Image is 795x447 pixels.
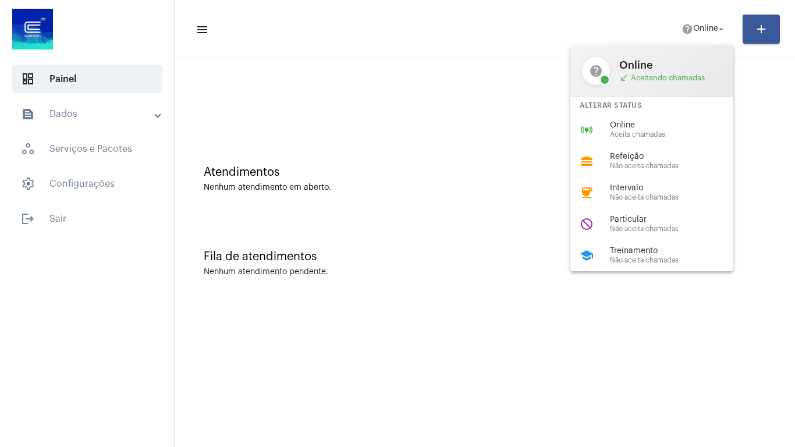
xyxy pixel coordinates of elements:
span: Não aceita chamadas [610,225,743,233]
mat-icon: coffee [580,186,594,200]
mat-icon: school [580,249,594,262]
div: Alterar Status [570,97,733,114]
mat-icon: online_prediction [580,123,594,137]
mat-icon: lunch_dining [580,154,594,168]
span: Não aceita chamadas [610,194,743,201]
span: Não aceita chamadas [610,162,743,170]
span: Intervalo [610,184,743,193]
span: Não aceita chamadas [610,257,743,264]
span: Treinamento [610,247,743,256]
span: Online [610,121,743,130]
span: Online [619,59,722,71]
span: Aceita chamadas [610,131,743,139]
mat-icon: help [582,57,610,85]
span: Refeição [610,152,743,161]
mat-icon: do_not_disturb [580,217,594,231]
mat-icon: call_received [619,73,629,83]
span: Aceitando chamadas [619,73,722,83]
span: Particular [610,215,743,224]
